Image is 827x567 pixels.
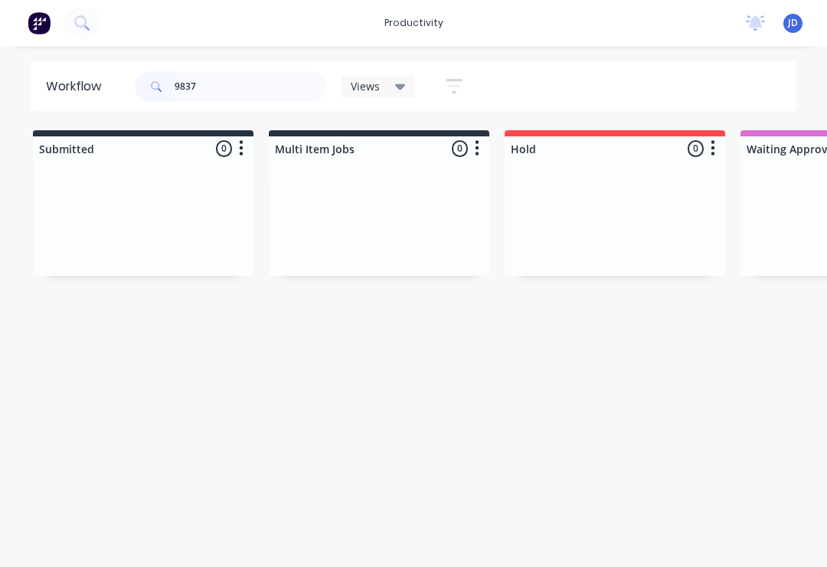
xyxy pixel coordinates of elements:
[788,16,798,30] span: JD
[377,11,451,34] div: productivity
[351,78,380,94] span: Views
[175,71,326,102] input: Search for orders...
[28,11,51,34] img: Factory
[46,77,109,96] div: Workflow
